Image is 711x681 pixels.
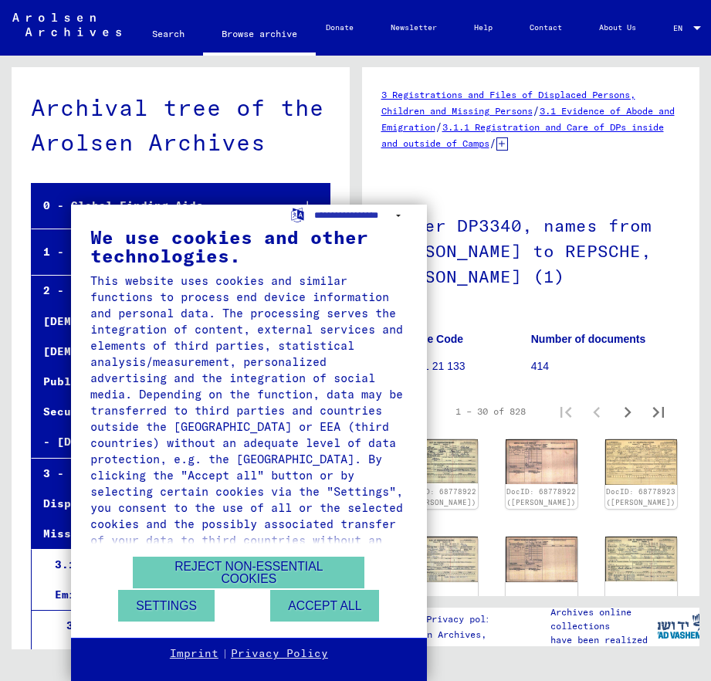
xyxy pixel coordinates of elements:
[270,590,379,622] button: Accept all
[133,557,364,588] button: Reject non-essential cookies
[170,646,218,662] a: Imprint
[118,590,215,622] button: Settings
[231,646,328,662] a: Privacy Policy
[90,273,408,564] div: This website uses cookies and similar functions to process end device information and personal da...
[90,228,408,265] div: We use cookies and other technologies.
